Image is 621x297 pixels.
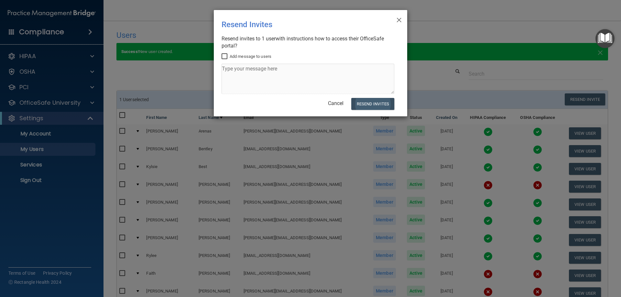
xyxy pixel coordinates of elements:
[595,29,615,48] button: Open Resource Center
[222,35,394,49] div: Resend invites to 1 user with instructions how to access their OfficeSafe portal?
[328,100,343,106] a: Cancel
[396,13,402,26] span: ×
[222,53,271,60] label: Add message to users
[222,54,229,59] input: Add message to users
[509,251,613,277] iframe: Drift Widget Chat Controller
[222,15,373,34] div: Resend Invites
[351,98,394,110] button: Resend Invites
